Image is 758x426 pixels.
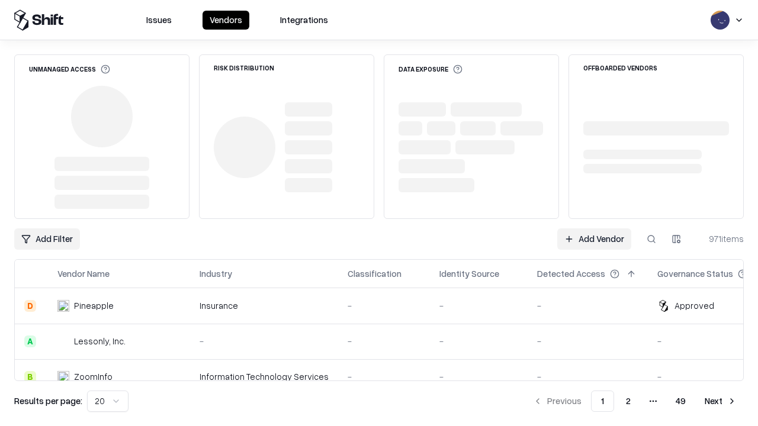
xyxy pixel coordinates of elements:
[74,335,126,347] div: Lessonly, Inc.
[200,299,329,312] div: Insurance
[200,267,232,280] div: Industry
[29,64,110,74] div: Unmanaged Access
[557,228,631,250] a: Add Vendor
[348,267,402,280] div: Classification
[537,335,638,347] div: -
[14,395,82,407] p: Results per page:
[348,370,420,383] div: -
[657,267,733,280] div: Governance Status
[439,267,499,280] div: Identity Source
[273,11,335,30] button: Integrations
[200,335,329,347] div: -
[439,299,518,312] div: -
[214,64,274,71] div: Risk Distribution
[675,299,714,312] div: Approved
[666,390,695,412] button: 49
[537,299,638,312] div: -
[399,64,462,74] div: Data Exposure
[57,267,110,280] div: Vendor Name
[57,371,69,383] img: ZoomInfo
[24,300,36,312] div: D
[616,390,640,412] button: 2
[348,335,420,347] div: -
[74,299,114,312] div: Pineapple
[439,370,518,383] div: -
[696,233,744,245] div: 971 items
[24,371,36,383] div: B
[526,390,744,412] nav: pagination
[583,64,657,71] div: Offboarded Vendors
[537,267,605,280] div: Detected Access
[74,370,113,383] div: ZoomInfo
[537,370,638,383] div: -
[591,390,614,412] button: 1
[203,11,249,30] button: Vendors
[200,370,329,383] div: Information Technology Services
[698,390,744,412] button: Next
[14,228,80,250] button: Add Filter
[348,299,420,312] div: -
[139,11,179,30] button: Issues
[57,335,69,347] img: Lessonly, Inc.
[439,335,518,347] div: -
[57,300,69,312] img: Pineapple
[24,335,36,347] div: A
